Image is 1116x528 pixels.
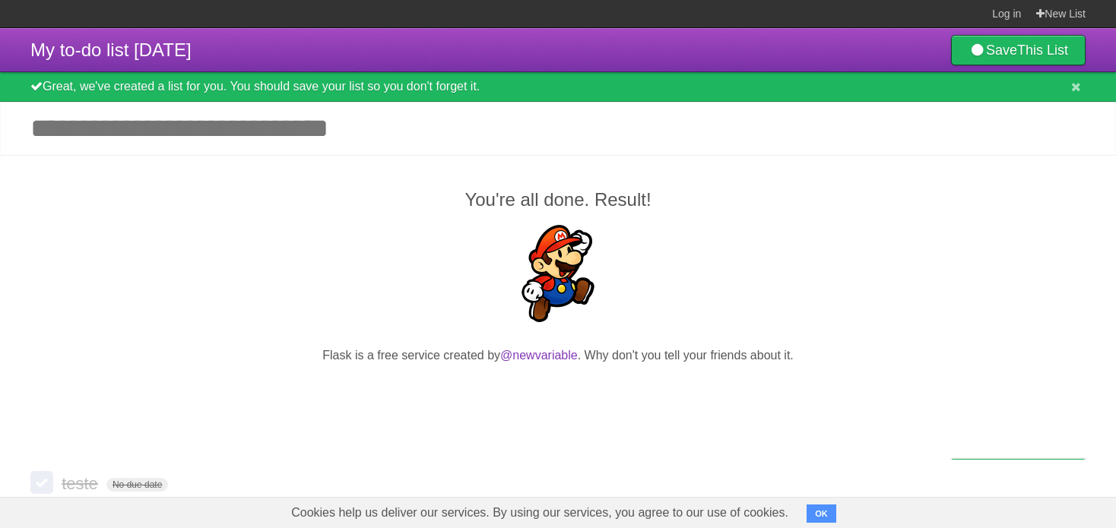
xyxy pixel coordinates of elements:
[106,478,168,492] span: No due date
[531,384,585,405] iframe: X Post Button
[276,498,804,528] span: Cookies help us deliver our services. By using our services, you agree to our use of cookies.
[951,459,1086,487] a: Buy me a coffee
[62,474,102,493] span: teste
[807,504,836,523] button: OK
[30,186,1086,213] h2: You're all done. Result!
[30,40,192,60] span: My to-do list [DATE]
[30,346,1086,365] p: Flask is a free service created by . Why don't you tell your friends about it.
[509,225,607,322] img: Super Mario
[1017,43,1068,58] b: This List
[30,471,53,494] label: Done
[951,35,1086,65] a: SaveThis List
[500,349,578,362] a: @newvariable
